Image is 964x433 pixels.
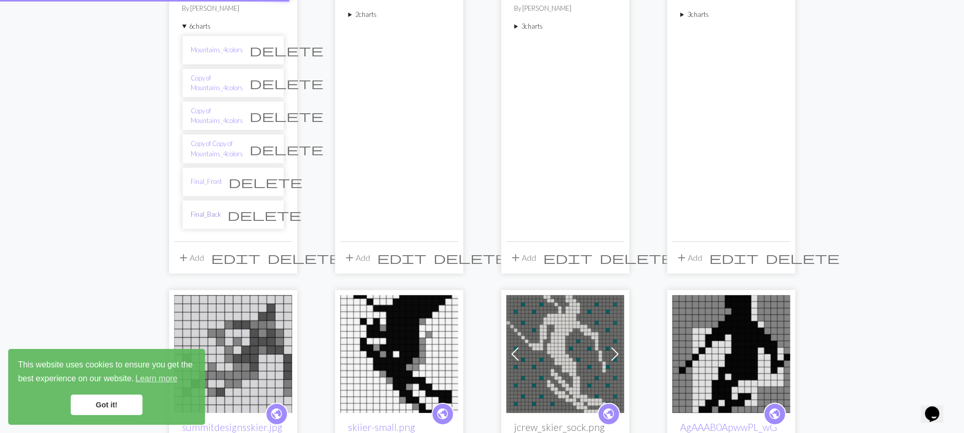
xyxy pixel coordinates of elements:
[597,248,678,267] button: Delete
[182,421,283,433] a: summitdesignsskier.jpg
[378,251,427,265] span: edit
[250,76,324,90] span: delete
[540,248,597,267] button: Edit
[243,106,331,126] button: Delete chart
[212,252,261,264] i: Edit
[600,251,674,265] span: delete
[710,251,759,265] span: edit
[191,177,222,187] a: Final_Front
[221,205,309,224] button: Delete chart
[506,348,624,358] a: jcrew_skier_sock.png
[134,371,179,386] a: learn more about cookies
[378,252,427,264] i: Edit
[515,421,616,433] h2: jcrew_skier_sock.png
[681,10,782,19] summary: 3charts
[602,404,615,424] i: public
[672,248,706,267] button: Add
[506,248,540,267] button: Add
[764,403,786,425] a: public
[348,421,416,433] a: skiier-small.png
[344,251,356,265] span: add
[268,251,342,265] span: delete
[178,251,190,265] span: add
[191,210,221,219] a: Final_Back
[222,172,310,192] button: Delete chart
[763,248,844,267] button: Delete
[191,106,243,126] a: Copy of Mountains_4colors
[768,406,781,422] span: public
[602,406,615,422] span: public
[544,251,593,265] span: edit
[515,4,616,13] p: By [PERSON_NAME]
[243,139,331,159] button: Delete chart
[768,404,781,424] i: public
[250,109,324,123] span: delete
[174,295,292,413] img: summitdesignsskier.jpg
[191,45,243,55] a: Mountains_4colors
[348,10,450,19] summary: 2charts
[212,251,261,265] span: edit
[598,403,620,425] a: public
[174,248,208,267] button: Add
[340,248,374,267] button: Add
[510,251,522,265] span: add
[921,392,954,423] iframe: chat widget
[672,295,790,413] img: AgAAAB0ApwwPL_wGOiWsPfny0pZQJA.jpg
[270,406,283,422] span: public
[374,248,430,267] button: Edit
[243,40,331,60] button: Delete chart
[430,248,511,267] button: Delete
[18,359,195,386] span: This website uses cookies to ensure you get the best experience on our website.
[182,4,284,13] p: By [PERSON_NAME]
[243,73,331,93] button: Delete chart
[174,348,292,358] a: summitdesignsskier.jpg
[191,73,243,93] a: Copy of Mountains_4colors
[340,348,458,358] a: skiier-small.png
[208,248,264,267] button: Edit
[229,175,303,189] span: delete
[228,208,302,222] span: delete
[264,248,345,267] button: Delete
[434,251,508,265] span: delete
[544,252,593,264] i: Edit
[436,406,449,422] span: public
[340,295,458,413] img: skiier-small.png
[676,251,688,265] span: add
[270,404,283,424] i: public
[71,395,142,415] a: dismiss cookie message
[250,142,324,156] span: delete
[672,348,790,358] a: AgAAAB0ApwwPL_wGOiWsPfny0pZQJA.jpg
[436,404,449,424] i: public
[515,22,616,31] summary: 3charts
[710,252,759,264] i: Edit
[766,251,840,265] span: delete
[506,295,624,413] img: jcrew_skier_sock.png
[8,349,205,425] div: cookieconsent
[250,43,324,57] span: delete
[706,248,763,267] button: Edit
[265,403,288,425] a: public
[191,139,243,158] a: Copy of Copy of Mountains_4colors
[182,22,284,31] summary: 6charts
[432,403,454,425] a: public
